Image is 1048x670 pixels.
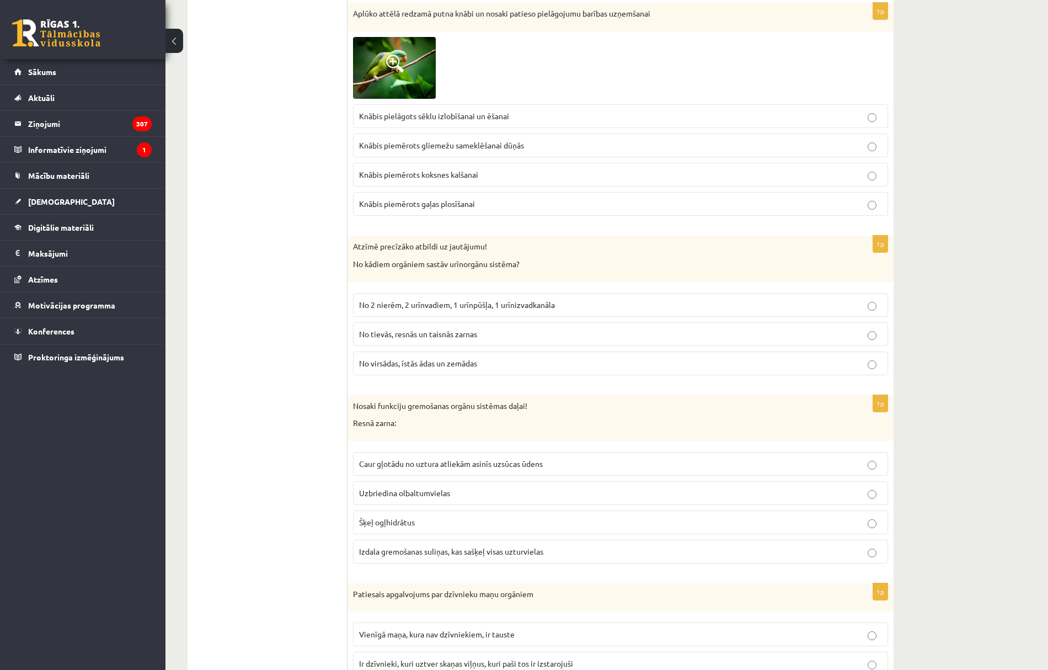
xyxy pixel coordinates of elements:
a: Digitālie materiāli [14,215,152,240]
span: Proktoringa izmēģinājums [28,352,124,362]
i: 307 [132,116,152,131]
input: Caur gļotādu no uztura atliekām asinīs uzsūcas ūdens [868,461,876,470]
span: [DEMOGRAPHIC_DATA] [28,196,115,206]
a: Sākums [14,59,152,84]
input: Ir dzīvnieki, kuri uztver skaņas viļņus, kuri paši tos ir izstarojuši [868,661,876,669]
span: Knābis piemērots gliemežu sameklēšanai dūņās [359,140,524,150]
span: No 2 nierēm, 2 urīnvadiem, 1 urīnpūšļa, 1 urīnizvadkanāla [359,300,555,310]
input: Knābis piemērots koksnes kalšanai [868,172,876,180]
p: Patiesais apgalvojums par dzīvnieku maņu orgāniem [353,589,833,600]
p: 1p [873,395,888,412]
a: Informatīvie ziņojumi1 [14,137,152,162]
a: Ziņojumi307 [14,111,152,136]
a: Atzīmes [14,267,152,292]
a: Maksājumi [14,241,152,266]
span: Mācību materiāli [28,171,89,180]
input: Uzbriedina olbaltumvielas [868,490,876,499]
legend: Informatīvie ziņojumi [28,137,152,162]
span: Digitālie materiāli [28,222,94,232]
p: No kādiem orgāniem sastāv urīnorgānu sistēma? [353,259,833,270]
p: Resnā zarna: [353,418,833,429]
span: No tievās, resnās un taisnās zarnas [359,329,477,339]
input: Knābis piemērots gaļas plosīšanai [868,201,876,210]
span: Atzīmes [28,274,58,284]
input: No virsādas, īstās ādas un zemādas [868,360,876,369]
a: Aktuāli [14,85,152,110]
p: Nosaki funkciju gremošanas orgānu sistēmas daļai! [353,401,833,412]
img: 1.jpg [353,37,436,99]
span: Vienīgā maņa, kura nav dzīvniekiem, ir tauste [359,629,515,639]
a: Mācību materiāli [14,163,152,188]
p: 1p [873,2,888,20]
a: Rīgas 1. Tālmācības vidusskola [12,19,100,47]
input: Izdala gremošanas suliņas, kas sašķeļ visas uzturvielas [868,549,876,557]
input: Vienīgā maņa, kura nav dzīvniekiem, ir tauste [868,631,876,640]
span: Caur gļotādu no uztura atliekām asinīs uzsūcas ūdens [359,459,543,469]
span: No virsādas, īstās ādas un zemādas [359,358,477,368]
span: Sākums [28,67,56,77]
span: Aktuāli [28,93,55,103]
span: Konferences [28,326,74,336]
span: Šķeļ ogļhidrātus [359,517,415,527]
p: Aplūko attēlā redzamā putna knābi un nosaki patieso pielāgojumu barības uzņemšanai [353,8,833,19]
i: 1 [137,142,152,157]
a: Motivācijas programma [14,293,152,318]
span: Ir dzīvnieki, kuri uztver skaņas viļņus, kuri paši tos ir izstarojuši [359,658,573,668]
legend: Ziņojumi [28,111,152,136]
input: Šķeļ ogļhidrātus [868,519,876,528]
span: Knābis piemērots gaļas plosīšanai [359,199,475,209]
input: Knābis pielāgots sēklu izlobīšanai un ēšanai [868,113,876,122]
p: 1p [873,583,888,600]
p: Atzīmē precīzāko atbildi uz jautājumu! [353,241,833,252]
a: Konferences [14,318,152,344]
a: Proktoringa izmēģinājums [14,344,152,370]
legend: Maksājumi [28,241,152,266]
span: Uzbriedina olbaltumvielas [359,488,450,498]
span: Knābis pielāgots sēklu izlobīšanai un ēšanai [359,111,509,121]
span: Izdala gremošanas suliņas, kas sašķeļ visas uzturvielas [359,546,543,556]
input: Knābis piemērots gliemežu sameklēšanai dūņās [868,142,876,151]
input: No tievās, resnās un taisnās zarnas [868,331,876,340]
a: [DEMOGRAPHIC_DATA] [14,189,152,214]
span: Knābis piemērots koksnes kalšanai [359,169,478,179]
span: Motivācijas programma [28,300,115,310]
input: No 2 nierēm, 2 urīnvadiem, 1 urīnpūšļa, 1 urīnizvadkanāla [868,302,876,311]
p: 1p [873,235,888,253]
